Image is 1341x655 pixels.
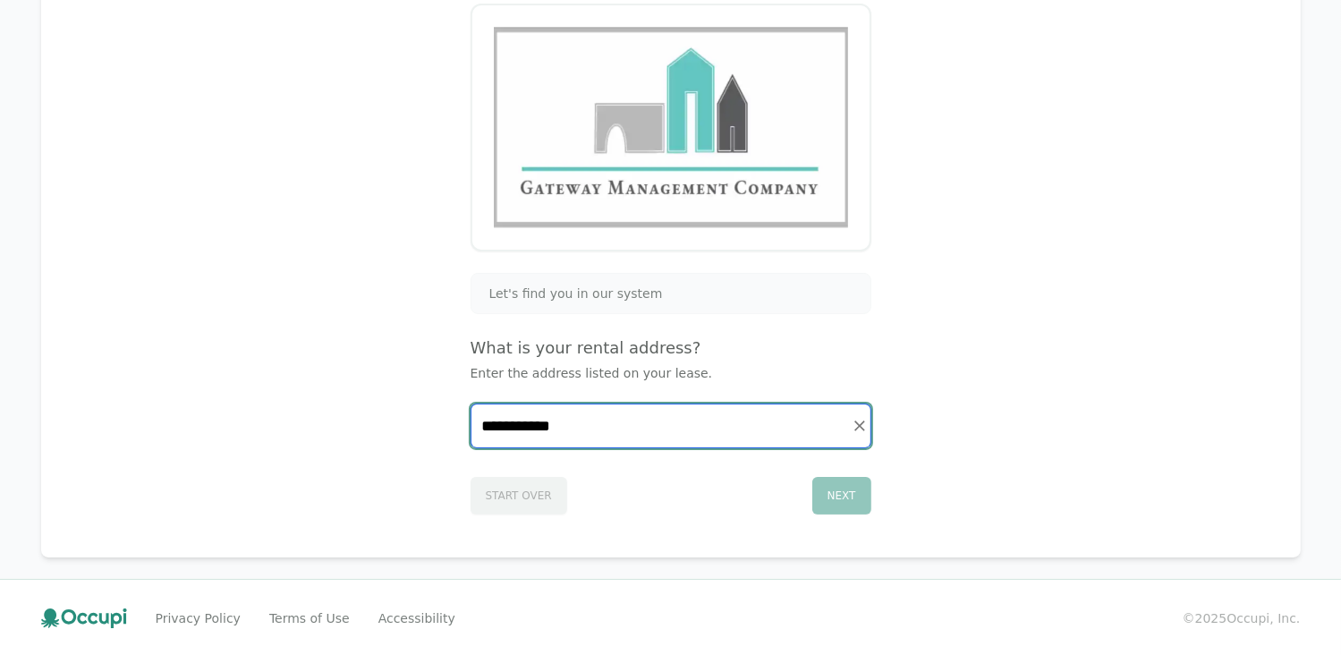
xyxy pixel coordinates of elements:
small: © 2025 Occupi, Inc. [1183,609,1301,627]
p: Enter the address listed on your lease. [471,364,871,382]
a: Privacy Policy [156,609,241,627]
button: Clear [847,413,872,438]
a: Accessibility [378,609,455,627]
h4: What is your rental address? [471,336,871,361]
span: Let's find you in our system [489,285,663,302]
img: Gateway Management [494,27,848,228]
input: Start typing... [471,404,870,447]
a: Terms of Use [269,609,350,627]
